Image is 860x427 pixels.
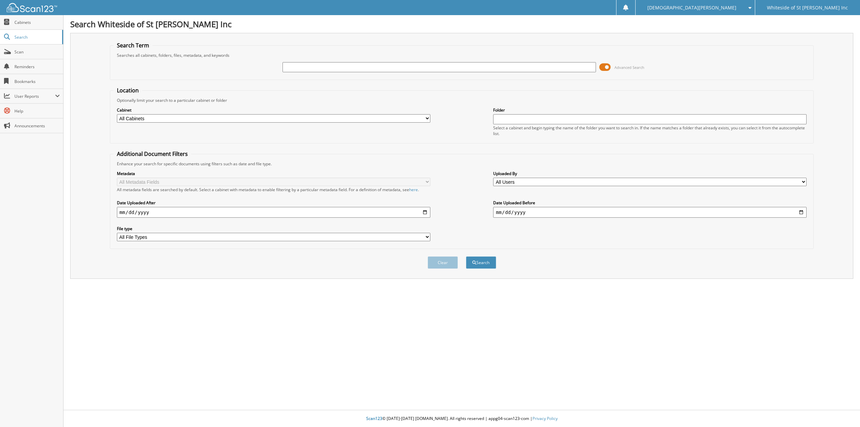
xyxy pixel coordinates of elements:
label: Cabinet [117,107,430,113]
iframe: Chat Widget [826,395,860,427]
input: end [493,207,807,218]
legend: Location [114,87,142,94]
label: Date Uploaded After [117,200,430,206]
label: Uploaded By [493,171,807,176]
span: Bookmarks [14,79,60,84]
legend: Search Term [114,42,153,49]
label: File type [117,226,430,231]
a: here [409,187,418,193]
legend: Additional Document Filters [114,150,191,158]
img: scan123-logo-white.svg [7,3,57,12]
div: © [DATE]-[DATE] [DOMAIN_NAME]. All rights reserved | appg04-scan123-com | [63,411,860,427]
h1: Search Whiteside of St [PERSON_NAME] Inc [70,18,853,30]
div: Optionally limit your search to a particular cabinet or folder [114,97,810,103]
div: Searches all cabinets, folders, files, metadata, and keywords [114,52,810,58]
button: Clear [428,256,458,269]
input: start [117,207,430,218]
span: Scan123 [366,416,382,421]
span: Help [14,108,60,114]
div: All metadata fields are searched by default. Select a cabinet with metadata to enable filtering b... [117,187,430,193]
span: Scan [14,49,60,55]
button: Search [466,256,496,269]
label: Folder [493,107,807,113]
span: User Reports [14,93,55,99]
span: Cabinets [14,19,60,25]
span: Whiteside of St [PERSON_NAME] Inc [767,6,848,10]
a: Privacy Policy [532,416,558,421]
div: Enhance your search for specific documents using filters such as date and file type. [114,161,810,167]
span: [DEMOGRAPHIC_DATA][PERSON_NAME] [647,6,736,10]
label: Date Uploaded Before [493,200,807,206]
label: Metadata [117,171,430,176]
span: Announcements [14,123,60,129]
span: Search [14,34,59,40]
span: Advanced Search [614,65,644,70]
span: Reminders [14,64,60,70]
div: Select a cabinet and begin typing the name of the folder you want to search in. If the name match... [493,125,807,136]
